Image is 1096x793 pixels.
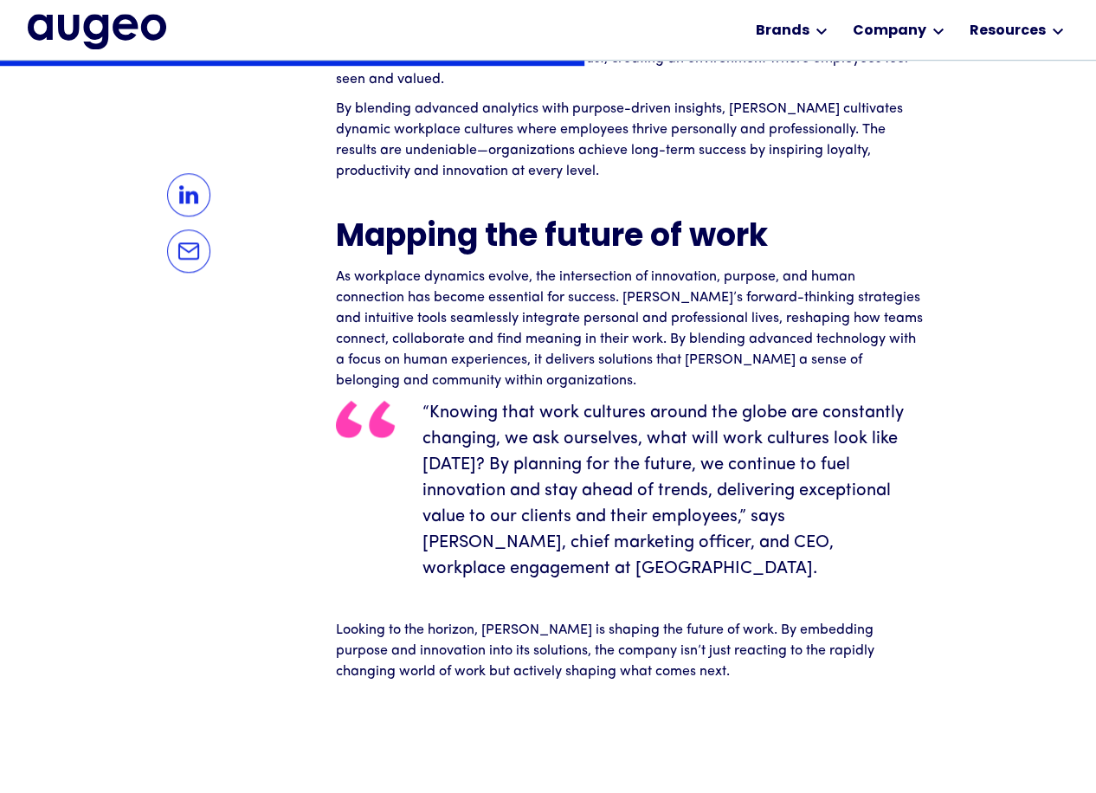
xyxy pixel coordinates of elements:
[336,267,925,391] p: As workplace dynamics evolve, the intersection of innovation, purpose, and human connection has b...
[336,620,925,682] p: Looking to the horizon, [PERSON_NAME] is shaping the future of work. By embedding purpose and inn...
[336,99,925,182] p: By blending advanced analytics with purpose-driven insights, [PERSON_NAME] cultivates dynamic wor...
[336,590,925,611] p: ‍
[28,14,166,48] a: home
[755,21,809,42] div: Brands
[336,220,925,257] h2: Mapping the future of work
[28,14,166,48] img: Augeo's full logo in midnight blue.
[336,190,925,211] p: ‍
[336,400,925,582] blockquote: “Knowing that work cultures around the globe are constantly changing, we ask ourselves, what will...
[852,21,925,42] div: Company
[969,21,1045,42] div: Resources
